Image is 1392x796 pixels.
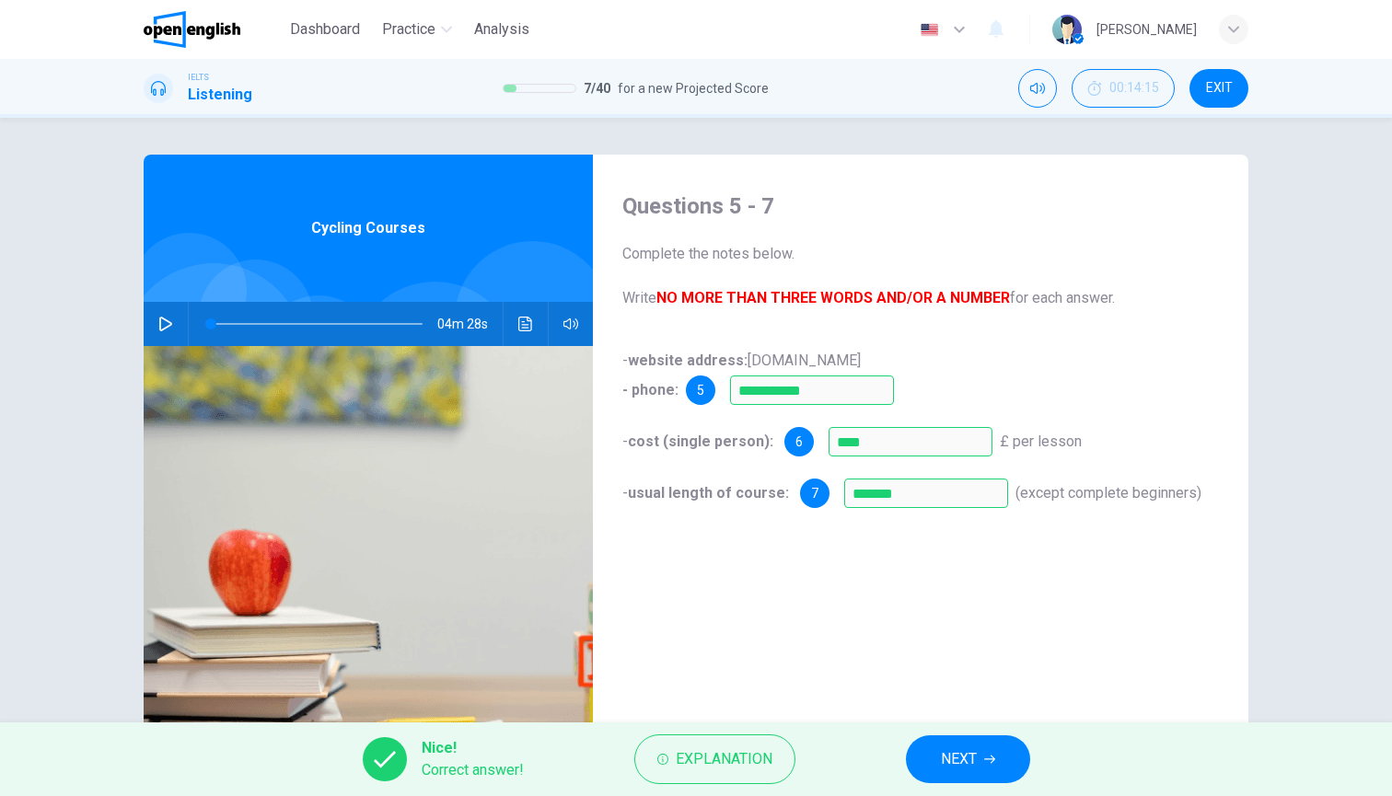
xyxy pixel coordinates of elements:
img: Cycling Courses [144,346,593,794]
h4: Questions 5 - 7 [622,191,1219,221]
span: - [622,433,777,450]
span: IELTS [188,71,209,84]
button: Explanation [634,734,795,784]
b: - phone: [622,381,679,398]
span: 04m 28s [437,302,503,346]
span: Nice! [422,737,524,759]
button: 00:14:15 [1072,69,1175,108]
input: 020 756 24028; 02075624028; [730,375,894,405]
span: - [DOMAIN_NAME] [622,352,861,398]
button: NEXT [906,735,1030,783]
span: £ per lesson [1000,433,1082,450]
button: Analysis [467,13,537,46]
span: Dashboard [290,18,360,40]
span: for a new Projected Score [618,77,769,99]
button: Practice [375,13,459,46]
img: Profile picture [1052,15,1082,44]
div: Hide [1072,69,1175,108]
span: (except complete beginners) [1015,484,1201,502]
b: website address: [628,352,748,369]
span: Explanation [676,746,772,772]
span: NEXT [941,746,977,772]
div: Mute [1018,69,1057,108]
button: Dashboard [283,13,367,46]
span: 5 [697,384,704,397]
a: OpenEnglish logo [144,11,283,48]
span: 6 [795,435,803,448]
button: EXIT [1189,69,1248,108]
img: OpenEnglish logo [144,11,240,48]
span: Practice [382,18,435,40]
div: [PERSON_NAME] [1096,18,1197,40]
input: 27.50; 27.5 [829,427,992,456]
img: en [918,23,941,37]
span: Analysis [474,18,529,40]
b: cost (single person): [628,433,773,450]
span: - [622,484,793,502]
span: 00:14:15 [1109,81,1159,96]
span: 7 / 40 [584,77,610,99]
button: Click to see the audio transcription [511,302,540,346]
span: Correct answer! [422,759,524,781]
h1: Listening [188,84,252,106]
span: 7 [811,487,818,500]
input: 3 hours; 3 hrs; three hours; three hrs; [844,479,1008,508]
span: EXIT [1206,81,1233,96]
b: usual length of course: [628,484,789,502]
b: NO MORE THAN THREE WORDS AND/OR A NUMBER [656,289,1010,306]
span: Complete the notes below. Write for each answer. [622,243,1219,309]
span: Cycling Courses [311,217,425,239]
